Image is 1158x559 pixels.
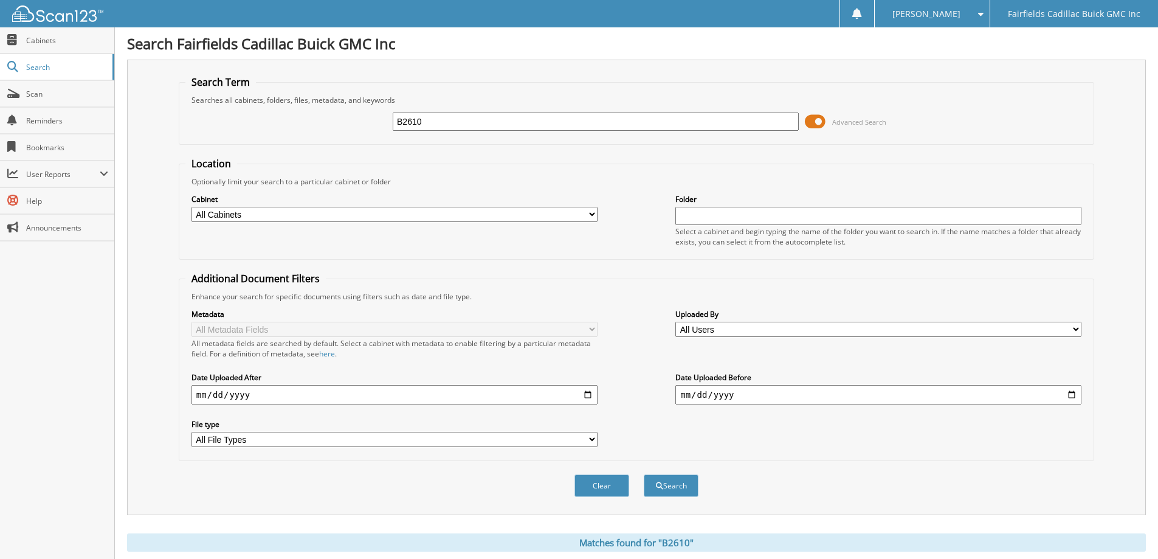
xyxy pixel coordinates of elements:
[191,372,598,383] label: Date Uploaded After
[191,309,598,319] label: Metadata
[26,142,108,153] span: Bookmarks
[127,533,1146,552] div: Matches found for "B2610"
[26,196,108,206] span: Help
[644,474,698,497] button: Search
[892,10,960,18] span: [PERSON_NAME]
[319,349,335,359] a: here
[185,95,1087,105] div: Searches all cabinets, folders, files, metadata, and keywords
[675,226,1081,247] div: Select a cabinet and begin typing the name of the folder you want to search in. If the name match...
[574,474,629,497] button: Clear
[191,338,598,359] div: All metadata fields are searched by default. Select a cabinet with metadata to enable filtering b...
[185,157,237,170] legend: Location
[191,385,598,404] input: start
[26,169,100,179] span: User Reports
[127,33,1146,54] h1: Search Fairfields Cadillac Buick GMC Inc
[675,372,1081,383] label: Date Uploaded Before
[675,194,1081,204] label: Folder
[26,89,108,99] span: Scan
[1008,10,1140,18] span: Fairfields Cadillac Buick GMC Inc
[185,75,256,89] legend: Search Term
[185,272,326,285] legend: Additional Document Filters
[675,385,1081,404] input: end
[191,194,598,204] label: Cabinet
[191,419,598,429] label: File type
[185,291,1087,302] div: Enhance your search for specific documents using filters such as date and file type.
[185,176,1087,187] div: Optionally limit your search to a particular cabinet or folder
[12,5,103,22] img: scan123-logo-white.svg
[26,116,108,126] span: Reminders
[26,35,108,46] span: Cabinets
[832,117,886,127] span: Advanced Search
[26,62,106,72] span: Search
[26,223,108,233] span: Announcements
[675,309,1081,319] label: Uploaded By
